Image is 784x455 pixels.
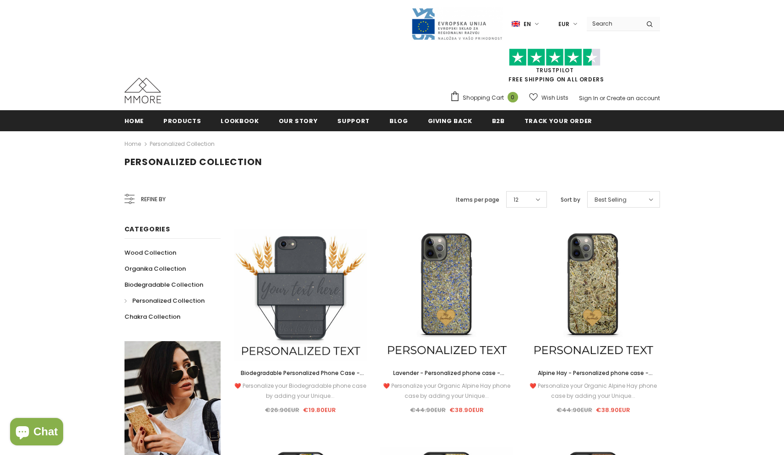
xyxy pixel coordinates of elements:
a: Shopping Cart 0 [450,91,523,105]
img: Javni Razpis [411,7,503,41]
a: Blog [389,110,408,131]
span: Lookbook [221,117,259,125]
span: €26.90EUR [265,406,299,414]
a: Sign In [579,94,598,102]
span: FREE SHIPPING ON ALL ORDERS [450,53,660,83]
a: Our Story [279,110,318,131]
img: i-lang-1.png [512,20,520,28]
span: Best Selling [595,195,627,204]
span: en [524,20,531,29]
span: Personalized Collection [124,155,262,168]
a: Wish Lists [529,90,568,106]
span: Our Story [279,117,318,125]
span: 12 [514,195,519,204]
a: Create an account [606,94,660,102]
a: Home [124,110,144,131]
span: €44.90EUR [410,406,446,414]
img: Trust Pilot Stars [509,48,600,66]
a: Track your order [524,110,592,131]
a: support [337,110,370,131]
a: Alpine Hay - Personalized phone case - Personalized gift [527,368,660,378]
div: ❤️ Personalize your Biodegradable phone case by adding your Unique... [234,381,367,401]
inbox-online-store-chat: Shopify online store chat [7,418,66,448]
span: Track your order [524,117,592,125]
span: Categories [124,225,170,234]
span: Refine by [141,194,166,204]
a: Lookbook [221,110,259,131]
a: Chakra Collection [124,309,180,325]
span: €44.90EUR [557,406,592,414]
label: Items per page [456,195,499,204]
a: Giving back [428,110,472,131]
img: MMORE Cases [124,78,161,103]
a: Javni Razpis [411,20,503,27]
a: Wood Collection [124,245,176,261]
a: Personalized Collection [124,293,205,309]
span: Alpine Hay - Personalized phone case - Personalized gift [538,369,653,387]
span: €38.90EUR [449,406,484,414]
span: Blog [389,117,408,125]
a: Lavender - Personalized phone case - Personalized gift [380,368,513,378]
a: B2B [492,110,505,131]
span: €19.80EUR [303,406,336,414]
a: Trustpilot [536,66,574,74]
span: Wish Lists [541,93,568,102]
a: Organika Collection [124,261,186,277]
span: Chakra Collection [124,312,180,321]
span: Biodegradable Personalized Phone Case - Black [241,369,364,387]
span: Organika Collection [124,264,186,273]
div: ❤️ Personalize your Organic Alpine Hay phone case by adding your Unique... [380,381,513,401]
span: Products [163,117,201,125]
a: Products [163,110,201,131]
span: €38.90EUR [596,406,630,414]
a: Biodegradable Collection [124,277,203,293]
span: EUR [558,20,569,29]
label: Sort by [561,195,580,204]
span: 0 [508,92,518,102]
span: Shopping Cart [463,93,504,102]
a: Biodegradable Personalized Phone Case - Black [234,368,367,378]
input: Search Site [587,17,639,30]
span: support [337,117,370,125]
a: Personalized Collection [150,140,215,148]
a: Home [124,139,141,150]
span: Home [124,117,144,125]
span: or [600,94,605,102]
span: Giving back [428,117,472,125]
span: Personalized Collection [132,296,205,305]
span: Biodegradable Collection [124,280,203,289]
span: Wood Collection [124,248,176,257]
div: ❤️ Personalize your Organic Alpine Hay phone case by adding your Unique... [527,381,660,401]
span: B2B [492,117,505,125]
span: Lavender - Personalized phone case - Personalized gift [393,369,504,387]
